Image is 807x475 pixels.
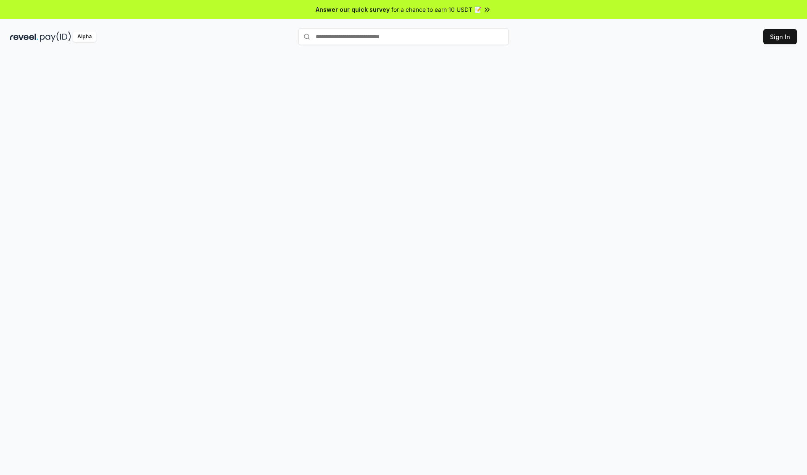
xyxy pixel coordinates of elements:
img: pay_id [40,32,71,42]
button: Sign In [763,29,797,44]
div: Alpha [73,32,96,42]
span: Answer our quick survey [316,5,390,14]
span: for a chance to earn 10 USDT 📝 [391,5,481,14]
img: reveel_dark [10,32,38,42]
